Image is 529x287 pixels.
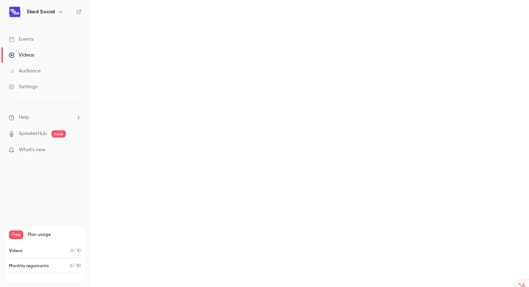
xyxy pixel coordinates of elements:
[73,147,81,153] iframe: Noticeable Trigger
[9,6,21,18] img: Sked Social
[9,230,23,239] span: Free
[9,114,81,121] li: help-dropdown-opener
[70,263,81,269] p: / 30
[70,264,73,268] span: 0
[19,114,29,121] span: Help
[9,36,33,43] div: Events
[27,8,55,15] h6: Sked Social
[28,232,81,238] span: Plan usage
[9,248,23,254] p: Videos
[19,130,47,138] a: SpeakerHub
[19,146,46,154] span: What's new
[51,130,66,138] span: new
[9,67,41,75] div: Audience
[9,83,37,90] div: Settings
[71,249,73,253] span: 0
[9,51,34,59] div: Videos
[9,263,49,269] p: Monthly registrants
[71,248,81,254] p: / 10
